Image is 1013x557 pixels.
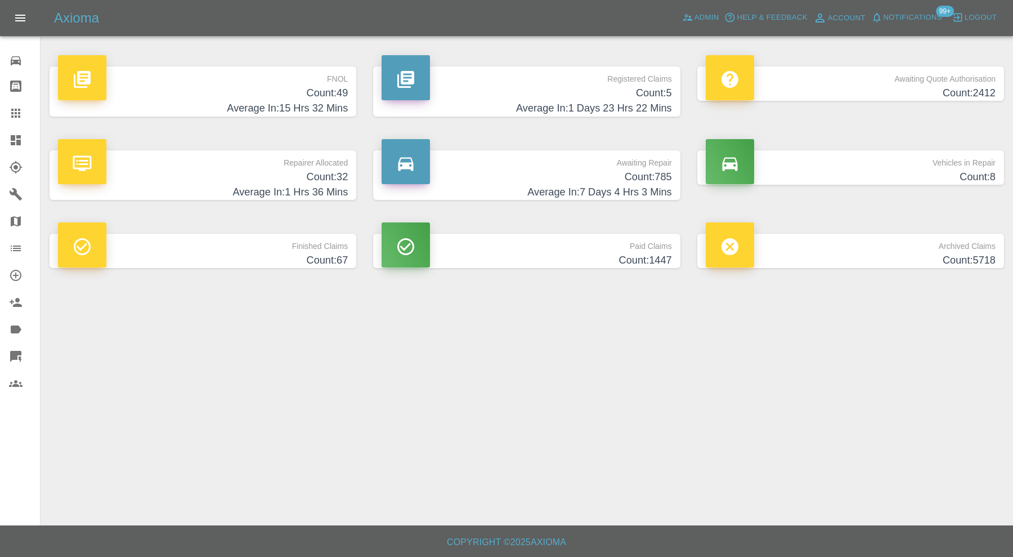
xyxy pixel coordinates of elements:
a: Account [810,9,868,27]
h4: Count: 2412 [706,86,996,101]
h4: Count: 67 [58,253,348,268]
h4: Count: 5718 [706,253,996,268]
h4: Average In: 1 Hrs 36 Mins [58,185,348,200]
p: Finished Claims [58,234,348,253]
span: Logout [965,11,997,24]
p: Awaiting Repair [382,150,671,170]
h4: Average In: 7 Days 4 Hrs 3 Mins [382,185,671,200]
h4: Count: 32 [58,170,348,185]
a: Admin [679,9,722,26]
h4: Count: 785 [382,170,671,185]
p: Awaiting Quote Authorisation [706,66,996,86]
p: FNOL [58,66,348,86]
h4: Count: 8 [706,170,996,185]
span: Help & Feedback [737,11,807,24]
button: Logout [949,9,999,26]
h4: Count: 1447 [382,253,671,268]
h4: Count: 5 [382,86,671,101]
h5: Axioma [54,9,99,27]
a: Registered ClaimsCount:5Average In:1 Days 23 Hrs 22 Mins [373,66,680,117]
a: Finished ClaimsCount:67 [50,234,356,268]
button: Notifications [868,9,945,26]
span: Admin [694,11,719,24]
a: Awaiting RepairCount:785Average In:7 Days 4 Hrs 3 Mins [373,150,680,200]
button: Help & Feedback [721,9,810,26]
a: FNOLCount:49Average In:15 Hrs 32 Mins [50,66,356,117]
h4: Count: 49 [58,86,348,101]
p: Paid Claims [382,234,671,253]
p: Repairer Allocated [58,150,348,170]
a: Awaiting Quote AuthorisationCount:2412 [697,66,1004,101]
p: Archived Claims [706,234,996,253]
a: Paid ClaimsCount:1447 [373,234,680,268]
a: Archived ClaimsCount:5718 [697,234,1004,268]
a: Repairer AllocatedCount:32Average In:1 Hrs 36 Mins [50,150,356,200]
p: Vehicles in Repair [706,150,996,170]
p: Registered Claims [382,66,671,86]
button: Open drawer [7,5,34,32]
span: 99+ [936,6,954,17]
span: Account [828,12,866,25]
a: Vehicles in RepairCount:8 [697,150,1004,185]
h4: Average In: 1 Days 23 Hrs 22 Mins [382,101,671,116]
span: Notifications [884,11,942,24]
h4: Average In: 15 Hrs 32 Mins [58,101,348,116]
h6: Copyright © 2025 Axioma [9,534,1004,550]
